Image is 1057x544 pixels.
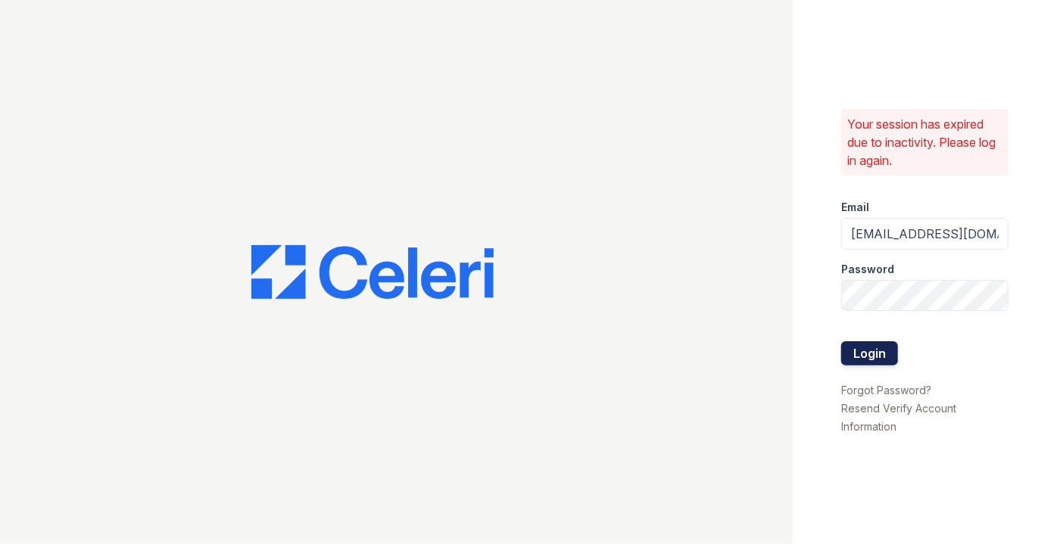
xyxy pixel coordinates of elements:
[841,262,894,277] label: Password
[841,384,931,396] a: Forgot Password?
[841,402,956,433] a: Resend Verify Account Information
[841,200,869,215] label: Email
[251,245,494,300] img: CE_Logo_Blue-a8612792a0a2168367f1c8372b55b34899dd931a85d93a1a3d3e32e68fde9ad4.png
[847,115,1002,169] p: Your session has expired due to inactivity. Please log in again.
[841,341,898,365] button: Login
